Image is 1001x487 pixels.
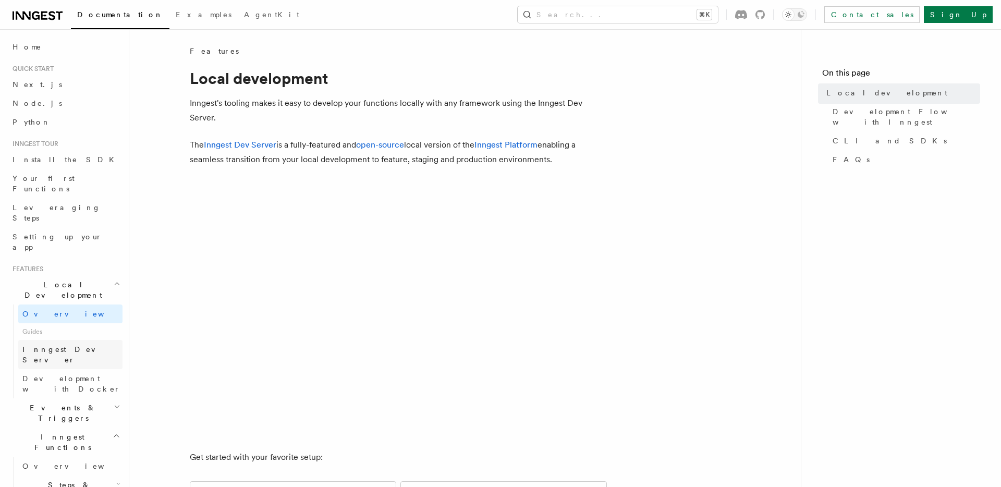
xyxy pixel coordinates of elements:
[8,428,123,457] button: Inngest Functions
[8,113,123,131] a: Python
[822,83,980,102] a: Local development
[18,457,123,476] a: Overview
[22,374,120,393] span: Development with Docker
[244,10,299,19] span: AgentKit
[13,80,62,89] span: Next.js
[13,42,42,52] span: Home
[828,102,980,131] a: Development Flow with Inngest
[190,138,607,167] p: The is a fully-featured and local version of the enabling a seamless transition from your local d...
[8,432,113,453] span: Inngest Functions
[8,275,123,305] button: Local Development
[176,10,231,19] span: Examples
[826,88,947,98] span: Local development
[18,323,123,340] span: Guides
[697,9,712,20] kbd: ⌘K
[13,203,101,222] span: Leveraging Steps
[8,279,114,300] span: Local Development
[190,46,239,56] span: Features
[833,106,980,127] span: Development Flow with Inngest
[190,96,607,125] p: Inngest's tooling makes it easy to develop your functions locally with any framework using the In...
[474,140,538,150] a: Inngest Platform
[18,305,123,323] a: Overview
[8,75,123,94] a: Next.js
[18,340,123,369] a: Inngest Dev Server
[8,94,123,113] a: Node.js
[824,6,920,23] a: Contact sales
[8,227,123,257] a: Setting up your app
[782,8,807,21] button: Toggle dark mode
[190,69,607,88] h1: Local development
[8,265,43,273] span: Features
[822,67,980,83] h4: On this page
[13,174,75,193] span: Your first Functions
[828,131,980,150] a: CLI and SDKs
[8,198,123,227] a: Leveraging Steps
[8,150,123,169] a: Install the SDK
[356,140,404,150] a: open-source
[13,233,102,251] span: Setting up your app
[13,99,62,107] span: Node.js
[13,155,120,164] span: Install the SDK
[8,140,58,148] span: Inngest tour
[190,184,607,433] img: The Inngest Dev Server on the Functions page
[77,10,163,19] span: Documentation
[833,154,870,165] span: FAQs
[13,118,51,126] span: Python
[518,6,718,23] button: Search...⌘K
[190,450,607,465] p: Get started with your favorite setup:
[8,403,114,423] span: Events & Triggers
[22,462,130,470] span: Overview
[8,398,123,428] button: Events & Triggers
[169,3,238,28] a: Examples
[833,136,947,146] span: CLI and SDKs
[18,369,123,398] a: Development with Docker
[71,3,169,29] a: Documentation
[238,3,306,28] a: AgentKit
[8,65,54,73] span: Quick start
[924,6,993,23] a: Sign Up
[8,38,123,56] a: Home
[204,140,276,150] a: Inngest Dev Server
[22,310,130,318] span: Overview
[8,305,123,398] div: Local Development
[8,169,123,198] a: Your first Functions
[22,345,112,364] span: Inngest Dev Server
[828,150,980,169] a: FAQs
